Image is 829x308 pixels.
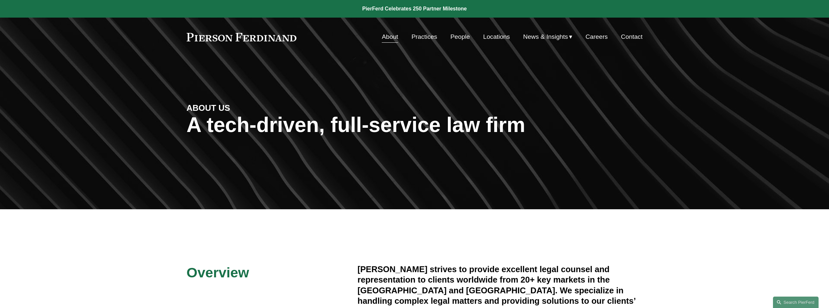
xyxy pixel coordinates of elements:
[585,31,607,43] a: Careers
[411,31,437,43] a: Practices
[523,31,568,43] span: News & Insights
[187,265,249,280] span: Overview
[187,113,643,137] h1: A tech-driven, full-service law firm
[483,31,510,43] a: Locations
[621,31,642,43] a: Contact
[773,297,819,308] a: Search this site
[187,103,230,112] strong: ABOUT US
[450,31,470,43] a: People
[523,31,572,43] a: folder dropdown
[382,31,398,43] a: About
